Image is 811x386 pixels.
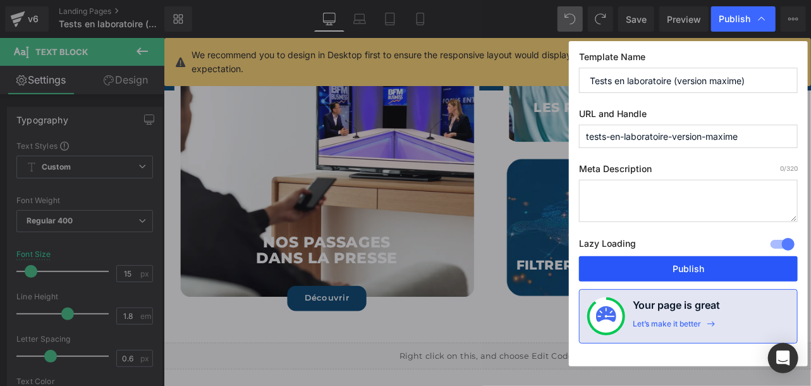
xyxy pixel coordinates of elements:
[633,319,701,335] div: Let’s make it better
[166,302,219,313] span: Découvrir
[579,108,798,125] label: URL and Handle
[579,235,636,256] label: Lazy Loading
[22,232,363,251] p: Nos PASSAGES
[546,112,599,123] span: Découvrir
[579,163,798,180] label: Meta Description
[579,51,798,68] label: Template Name
[526,104,618,132] a: Découvrir
[596,306,616,327] img: onboarding-status.svg
[22,251,363,270] p: DANS LA PRESSE
[546,299,599,310] span: Découvrir
[768,343,798,373] div: Open Intercom Messenger
[411,261,733,277] p: Filtrer SON EAU hors de chez soi
[526,290,618,319] a: Découvrir
[780,165,784,172] span: 0
[147,294,239,322] a: Découvrir
[719,13,750,25] span: Publish
[780,165,798,172] span: /320
[411,74,733,90] p: Les Partenaires ÖKO EUROPE
[579,256,798,282] button: Publish
[633,297,720,319] h4: Your page is great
